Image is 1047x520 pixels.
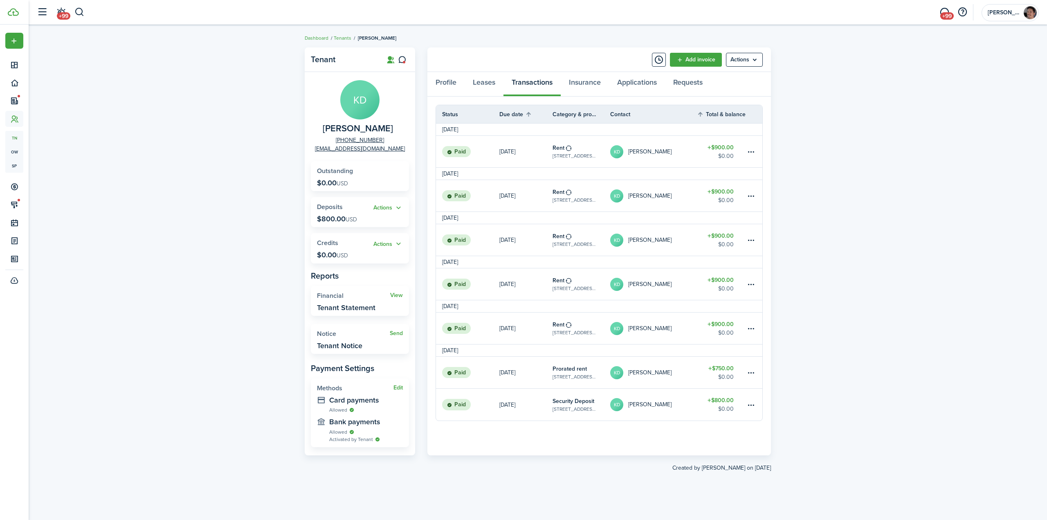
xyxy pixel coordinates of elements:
a: $900.00$0.00 [697,136,746,167]
a: Rent[STREET_ADDRESS][PERSON_NAME] Med Bedroom w/ Shared Bath [553,224,610,256]
table-amount-description: $0.00 [718,196,734,205]
table-subtitle: [STREET_ADDRESS][PERSON_NAME] Med Bedroom w/ Shared Bath [553,152,598,160]
a: KD[PERSON_NAME] [610,224,697,256]
span: USD [337,179,348,188]
table-subtitle: [STREET_ADDRESS][PERSON_NAME] Med Bedroom w/ Shared Bath [553,285,598,292]
a: sp [5,159,23,173]
a: [DATE] [499,268,553,300]
p: [DATE] [499,401,515,409]
table-amount-description: $0.00 [718,152,734,160]
a: tn [5,131,23,145]
avatar-text: KD [610,398,623,411]
a: KD[PERSON_NAME] [610,389,697,421]
a: [DATE] [499,136,553,167]
a: Paid [436,268,499,300]
p: [DATE] [499,236,515,244]
p: [DATE] [499,324,515,333]
status: Paid [442,146,471,158]
button: Open resource center [955,5,969,19]
table-amount-title: $900.00 [708,143,734,152]
a: KD[PERSON_NAME] [610,313,697,344]
a: [DATE] [499,389,553,421]
table-info-title: Security Deposit [553,397,594,405]
a: [DATE] [499,224,553,256]
table-info-title: Prorated rent [553,365,587,373]
table-amount-description: $0.00 [718,240,734,249]
a: Tenants [334,34,351,42]
status: Paid [442,367,471,378]
span: Kimberly Doster [323,124,393,134]
a: Paid [436,136,499,167]
table-amount-title: $900.00 [708,276,734,284]
span: Allowed [329,406,347,414]
span: +99 [940,12,954,20]
widget-stats-action: Actions [373,203,403,213]
p: $0.00 [317,251,348,259]
table-amount-title: $900.00 [708,232,734,240]
avatar-text: KD [610,278,623,291]
panel-main-subtitle: Reports [311,270,409,282]
a: Paid [436,313,499,344]
status: Paid [442,234,471,246]
table-amount-description: $0.00 [718,405,734,413]
a: Profile [427,72,465,97]
a: Paid [436,357,499,388]
a: Add invoice [670,53,722,67]
a: ow [5,145,23,159]
a: $900.00$0.00 [697,313,746,344]
a: Send [390,330,403,337]
table-profile-info-text: [PERSON_NAME] [628,149,672,155]
widget-stats-description: Tenant Notice [317,342,362,350]
table-subtitle: [STREET_ADDRESS][PERSON_NAME] Med Bedroom w/ Shared Bath [553,241,598,248]
avatar-text: KD [610,189,623,203]
a: [DATE] [499,313,553,344]
table-amount-title: $750.00 [708,364,734,373]
span: USD [337,251,348,260]
avatar-text: KD [610,366,623,379]
table-info-title: Rent [553,188,564,196]
a: [DATE] [499,180,553,212]
a: $750.00$0.00 [697,357,746,388]
td: [DATE] [436,125,464,134]
widget-stats-title: Methods [317,385,393,392]
widget-stats-title: Notice [317,330,390,338]
span: Allowed [329,428,347,436]
a: $800.00$0.00 [697,389,746,421]
th: Status [436,110,499,119]
a: Dashboard [305,34,328,42]
p: $800.00 [317,215,357,223]
p: [DATE] [499,191,515,200]
status: Paid [442,323,471,334]
table-amount-title: $900.00 [708,320,734,329]
table-amount-title: $800.00 [708,396,734,405]
a: Rent[STREET_ADDRESS][PERSON_NAME] Med Bedroom w/ Shared Bath [553,136,610,167]
table-amount-description: $0.00 [718,329,734,337]
a: Leases [465,72,503,97]
p: [DATE] [499,147,515,156]
a: Prorated rent[STREET_ADDRESS][PERSON_NAME] Med Bedroom w/ Shared Bath [553,357,610,388]
table-subtitle: [STREET_ADDRESS][PERSON_NAME] Med Bedroom w/ Shared Bath [553,405,598,413]
span: Deposits [317,202,343,212]
a: $900.00$0.00 [697,180,746,212]
table-info-title: Rent [553,144,564,152]
span: Activated by Tenant [329,436,373,443]
button: Actions [373,239,403,249]
avatar-text: KD [610,322,623,335]
table-profile-info-text: [PERSON_NAME] [628,401,672,408]
th: Contact [610,110,697,119]
span: +99 [57,12,70,20]
a: [DATE] [499,357,553,388]
th: Sort [697,109,746,119]
table-profile-info-text: [PERSON_NAME] [628,325,672,332]
a: Paid [436,389,499,421]
a: Rent[STREET_ADDRESS][PERSON_NAME] Med Bedroom w/ Shared Bath [553,268,610,300]
a: Messaging [937,2,952,23]
avatar-text: KD [610,145,623,158]
table-amount-title: $900.00 [708,187,734,196]
a: Rent[STREET_ADDRESS][PERSON_NAME] Med Bedroom w/ Shared Bath [553,180,610,212]
panel-main-subtitle: Payment Settings [311,362,409,374]
button: Edit [393,385,403,391]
